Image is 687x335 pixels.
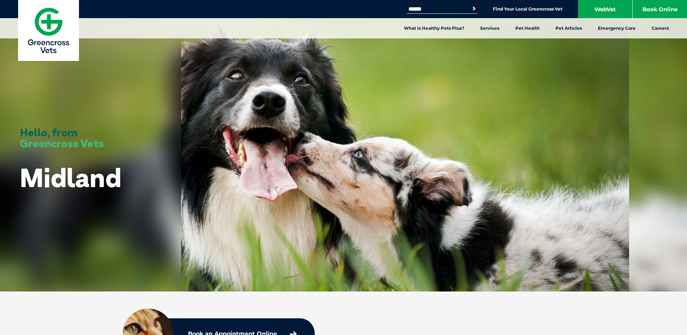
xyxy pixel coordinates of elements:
a: Find Your Local Greencross Vet [493,6,562,12]
a: Emergency Care [590,18,644,38]
a: Pet Health [507,18,548,38]
a: Pet Articles [548,18,590,38]
button: Search [470,5,478,12]
a: Services [472,18,507,38]
h1: Midland [20,163,121,192]
a: Careers [644,18,677,38]
a: What is Healthy Pets Plus? [396,18,472,38]
span: Greencross Vets [20,136,104,150]
span: Hello, from [20,125,78,139]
